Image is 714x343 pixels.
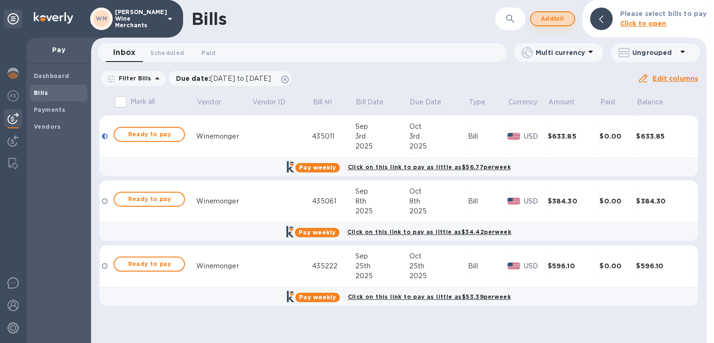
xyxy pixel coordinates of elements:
[599,196,636,206] div: $0.00
[347,293,510,300] b: Click on this link to pay as little as $53.39 per week
[600,97,615,107] p: Paid
[210,75,271,82] span: [DATE] to [DATE]
[507,133,520,140] img: USD
[524,261,548,271] p: USD
[469,97,498,107] span: Type
[469,97,486,107] p: Type
[409,261,468,271] div: 25th
[176,74,276,83] p: Due date :
[197,97,233,107] span: Vendor
[347,164,510,171] b: Click on this link to pay as little as $56.77 per week
[637,97,663,107] p: Balance
[115,9,162,29] p: [PERSON_NAME] Wine Merchants
[113,46,135,59] span: Inbox
[636,261,688,271] div: $596.10
[196,196,251,206] div: Winemonger
[34,89,48,96] b: Bills
[468,132,507,141] div: Bill
[530,11,575,26] button: Addbill
[524,196,548,206] p: USD
[313,97,345,107] span: Bill №
[197,97,221,107] p: Vendor
[409,251,468,261] div: Oct
[524,132,548,141] p: USD
[312,132,355,141] div: 435011
[599,261,636,271] div: $0.00
[548,132,600,141] div: $633.85
[252,97,285,107] p: Vendor ID
[201,48,215,58] span: Paid
[355,261,409,271] div: 25th
[409,141,468,151] div: 2025
[355,122,409,132] div: Sep
[507,198,520,204] img: USD
[355,187,409,196] div: Sep
[548,196,600,206] div: $384.30
[192,9,226,29] h1: Bills
[355,132,409,141] div: 3rd
[312,196,355,206] div: 435061
[355,141,409,151] div: 2025
[355,271,409,281] div: 2025
[122,258,177,270] span: Ready to pay
[410,97,441,107] p: Due Date
[114,257,185,272] button: Ready to pay
[34,12,73,23] img: Logo
[409,196,468,206] div: 8th
[347,228,511,235] b: Click on this link to pay as little as $34.42 per week
[114,192,185,207] button: Ready to pay
[4,9,23,28] div: Unpin categories
[355,251,409,261] div: Sep
[548,261,600,271] div: $596.10
[34,123,61,130] b: Vendors
[122,129,177,140] span: Ready to pay
[299,164,336,171] b: Pay weekly
[409,187,468,196] div: Oct
[34,106,65,113] b: Payments
[410,97,453,107] span: Due Date
[548,97,587,107] span: Amount
[131,97,155,107] p: Mark all
[632,48,677,57] p: Ungrouped
[536,48,585,57] p: Multi currency
[508,97,537,107] p: Currency
[548,97,575,107] p: Amount
[8,90,19,101] img: Foreign exchange
[468,196,507,206] div: Bill
[150,48,184,58] span: Scheduled
[252,97,297,107] span: Vendor ID
[356,97,396,107] span: Bill Date
[355,206,409,216] div: 2025
[299,229,336,236] b: Pay weekly
[355,196,409,206] div: 8th
[196,132,251,141] div: Winemonger
[312,261,355,271] div: 435222
[468,261,507,271] div: Bill
[122,194,177,205] span: Ready to pay
[620,20,667,27] b: Click to open
[636,196,688,206] div: $384.30
[409,271,468,281] div: 2025
[538,13,567,24] span: Add bill
[599,132,636,141] div: $0.00
[114,127,185,142] button: Ready to pay
[409,206,468,216] div: 2025
[409,132,468,141] div: 3rd
[34,45,84,55] p: Pay
[96,15,107,22] b: WM
[169,71,292,86] div: Due date:[DATE] to [DATE]
[637,97,676,107] span: Balance
[313,97,332,107] p: Bill №
[34,72,69,79] b: Dashboard
[636,132,688,141] div: $633.85
[600,97,627,107] span: Paid
[653,75,698,82] u: Edit columns
[299,294,336,301] b: Pay weekly
[115,74,152,82] p: Filter Bills
[507,263,520,269] img: USD
[620,10,706,17] b: Please select bills to pay
[196,261,251,271] div: Winemonger
[356,97,384,107] p: Bill Date
[409,122,468,132] div: Oct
